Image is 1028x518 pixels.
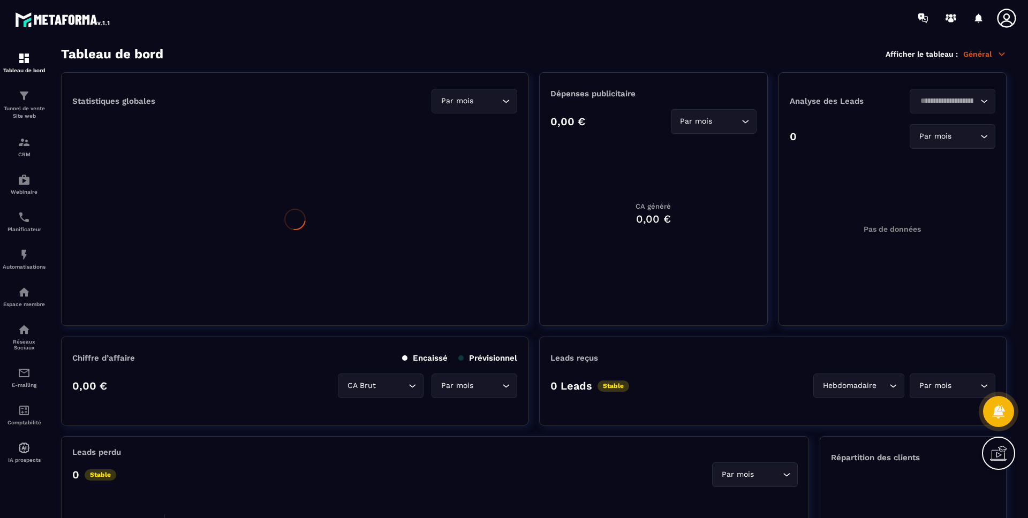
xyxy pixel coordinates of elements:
a: automationsautomationsEspace membre [3,278,46,315]
p: E-mailing [3,382,46,388]
span: Par mois [719,469,756,481]
img: automations [18,248,31,261]
p: 0 Leads [550,379,592,392]
p: Répartition des clients [831,453,995,462]
img: social-network [18,323,31,336]
p: Général [963,49,1007,59]
p: Afficher le tableau : [886,50,958,58]
span: Par mois [678,116,715,127]
a: emailemailE-mailing [3,359,46,396]
p: Espace membre [3,301,46,307]
span: Par mois [439,380,475,392]
span: Par mois [917,380,954,392]
p: Automatisations [3,264,46,270]
div: Search for option [432,374,517,398]
span: Par mois [439,95,475,107]
img: email [18,367,31,379]
p: Statistiques globales [72,96,155,106]
p: Dépenses publicitaire [550,89,756,98]
input: Search for option [378,380,406,392]
img: automations [18,286,31,299]
span: CA Brut [345,380,378,392]
p: Stable [85,469,116,481]
p: Encaissé [402,353,448,363]
a: schedulerschedulerPlanificateur [3,203,46,240]
div: Search for option [712,462,798,487]
p: 0,00 € [72,379,107,392]
h3: Tableau de bord [61,47,163,62]
a: automationsautomationsAutomatisations [3,240,46,278]
div: Search for option [910,89,995,113]
div: Search for option [338,374,424,398]
div: Search for option [910,374,995,398]
div: Search for option [813,374,904,398]
input: Search for option [954,131,978,142]
p: Réseaux Sociaux [3,339,46,351]
span: Par mois [917,131,954,142]
img: formation [18,89,31,102]
p: Pas de données [864,225,921,233]
p: Leads perdu [72,447,121,457]
p: 0,00 € [550,115,585,128]
input: Search for option [475,95,500,107]
p: Leads reçus [550,353,598,363]
a: formationformationTableau de bord [3,44,46,81]
input: Search for option [475,380,500,392]
span: Hebdomadaire [820,380,879,392]
p: Webinaire [3,189,46,195]
p: Stable [598,380,629,392]
input: Search for option [917,95,978,107]
p: 0 [72,468,79,481]
img: automations [18,441,31,454]
p: 0 [790,130,797,143]
img: formation [18,136,31,149]
img: formation [18,52,31,65]
p: Analyse des Leads [790,96,893,106]
a: accountantaccountantComptabilité [3,396,46,433]
p: Comptabilité [3,420,46,425]
input: Search for option [954,380,978,392]
img: automations [18,173,31,186]
a: social-networksocial-networkRéseaux Sociaux [3,315,46,359]
input: Search for option [756,469,780,481]
p: IA prospects [3,457,46,463]
p: Tunnel de vente Site web [3,105,46,120]
a: formationformationTunnel de vente Site web [3,81,46,128]
a: formationformationCRM [3,128,46,165]
div: Search for option [432,89,517,113]
div: Search for option [671,109,757,134]
input: Search for option [879,380,887,392]
p: CRM [3,151,46,157]
p: Chiffre d’affaire [72,353,135,363]
img: scheduler [18,211,31,224]
img: logo [15,10,111,29]
input: Search for option [715,116,739,127]
a: automationsautomationsWebinaire [3,165,46,203]
p: Tableau de bord [3,67,46,73]
img: accountant [18,404,31,417]
p: Planificateur [3,226,46,232]
p: Prévisionnel [458,353,517,363]
div: Search for option [910,124,995,149]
